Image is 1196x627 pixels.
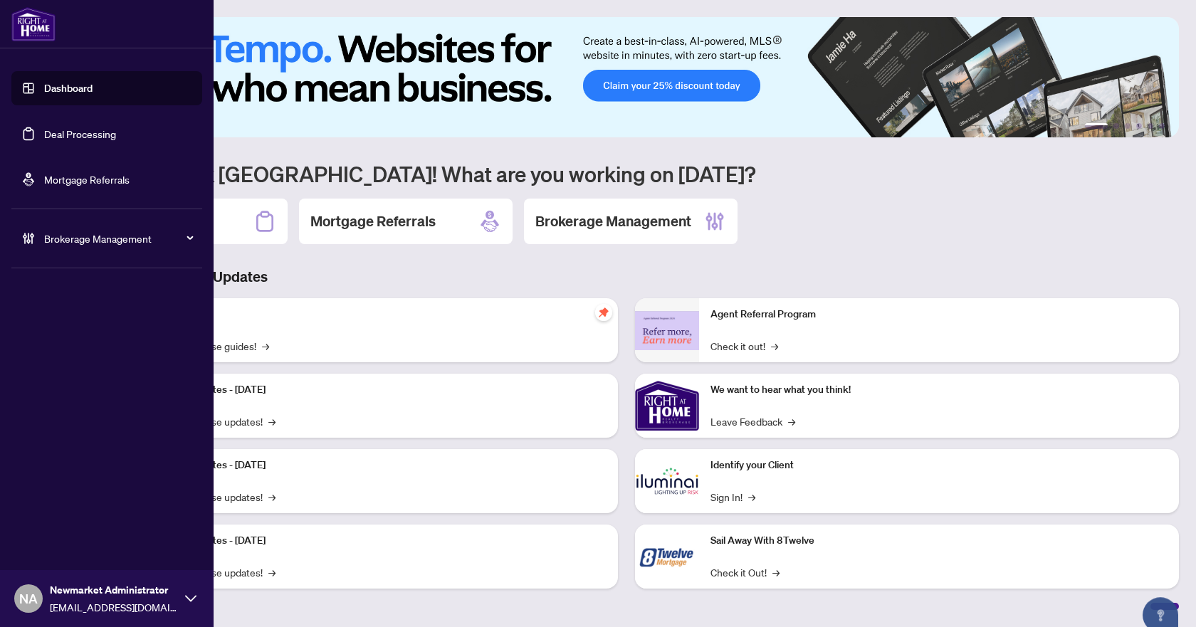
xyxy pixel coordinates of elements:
[44,231,192,246] span: Brokerage Management
[19,589,38,608] span: NA
[149,307,607,322] p: Self-Help
[50,599,178,615] span: [EMAIL_ADDRESS][DOMAIN_NAME]
[310,211,436,231] h2: Mortgage Referrals
[535,211,691,231] h2: Brokerage Management
[595,304,612,321] span: pushpin
[635,449,699,513] img: Identify your Client
[635,525,699,589] img: Sail Away With 8Twelve
[268,564,276,580] span: →
[1159,123,1165,129] button: 6
[710,307,1168,322] p: Agent Referral Program
[11,7,56,41] img: logo
[748,489,755,505] span: →
[710,458,1168,473] p: Identify your Client
[44,127,116,140] a: Deal Processing
[149,382,607,398] p: Platform Updates - [DATE]
[74,160,1179,187] h1: Welcome back [GEOGRAPHIC_DATA]! What are you working on [DATE]?
[710,338,778,354] a: Check it out!→
[1148,123,1153,129] button: 5
[44,82,93,95] a: Dashboard
[262,338,269,354] span: →
[149,458,607,473] p: Platform Updates - [DATE]
[772,564,780,580] span: →
[268,413,276,429] span: →
[788,413,795,429] span: →
[1136,123,1142,129] button: 4
[74,17,1179,137] img: Slide 0
[710,564,780,580] a: Check it Out!→
[44,173,130,186] a: Mortgage Referrals
[710,413,795,429] a: Leave Feedback→
[1085,123,1108,129] button: 1
[1139,577,1182,620] button: Open asap
[635,374,699,438] img: We want to hear what you think!
[74,267,1179,287] h3: Brokerage & Industry Updates
[50,582,178,598] span: Newmarket Administrator
[710,382,1168,398] p: We want to hear what you think!
[149,533,607,549] p: Platform Updates - [DATE]
[710,489,755,505] a: Sign In!→
[268,489,276,505] span: →
[771,338,778,354] span: →
[635,311,699,350] img: Agent Referral Program
[710,533,1168,549] p: Sail Away With 8Twelve
[1125,123,1131,129] button: 3
[1113,123,1119,129] button: 2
